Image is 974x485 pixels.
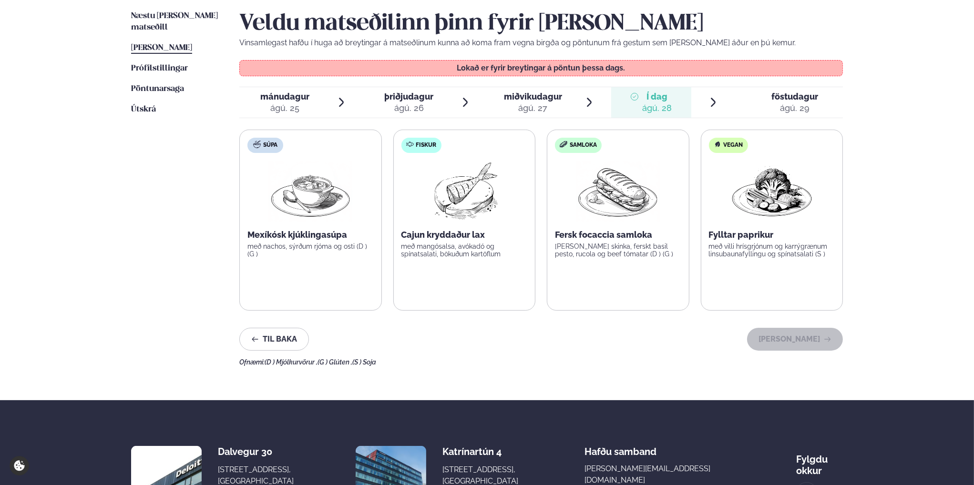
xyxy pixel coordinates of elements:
[131,63,188,74] a: Prófílstillingar
[442,446,518,457] div: Katrínartún 4
[709,242,835,258] p: með villi hrísgrjónum og karrýgrænum linsubaunafyllingu og spínatsalati (S )
[131,83,184,95] a: Pöntunarsaga
[131,64,188,72] span: Prófílstillingar
[422,161,506,222] img: Fish.png
[406,141,414,148] img: fish.svg
[265,358,318,366] span: (D ) Mjólkurvörur ,
[504,91,562,101] span: miðvikudagur
[239,37,843,49] p: Vinsamlegast hafðu í huga að breytingar á matseðlinum kunna að koma fram vegna birgða og pöntunum...
[247,242,374,258] p: með nachos, sýrðum rjóma og osti (D ) (G )
[709,229,835,241] p: Fylltar paprikur
[260,102,309,114] div: ágú. 25
[401,242,528,258] p: með mangósalsa, avókadó og spínatsalati, bökuðum kartöflum
[771,102,818,114] div: ágú. 29
[352,358,376,366] span: (S ) Soja
[642,102,672,114] div: ágú. 28
[131,12,218,31] span: Næstu [PERSON_NAME] matseðill
[239,10,843,37] h2: Veldu matseðilinn þinn fyrir [PERSON_NAME]
[724,141,743,149] span: Vegan
[10,456,29,475] a: Cookie settings
[555,242,681,258] p: [PERSON_NAME] skinka, ferskt basil pesto, rucola og beef tómatar (D ) (G )
[131,44,192,52] span: [PERSON_NAME]
[253,141,261,148] img: soup.svg
[131,42,192,54] a: [PERSON_NAME]
[318,358,352,366] span: (G ) Glúten ,
[384,91,433,101] span: þriðjudagur
[416,141,437,149] span: Fiskur
[260,91,309,101] span: mánudagur
[131,85,184,93] span: Pöntunarsaga
[504,102,562,114] div: ágú. 27
[247,229,374,241] p: Mexíkósk kjúklingasúpa
[747,328,843,351] button: [PERSON_NAME]
[560,141,567,148] img: sandwich-new-16px.svg
[268,161,352,222] img: Soup.png
[131,10,220,33] a: Næstu [PERSON_NAME] matseðill
[642,91,672,102] span: Í dag
[239,358,843,366] div: Ofnæmi:
[384,102,433,114] div: ágú. 26
[584,438,656,457] span: Hafðu samband
[714,141,721,148] img: Vegan.svg
[730,161,814,222] img: Vegan.png
[131,105,156,113] span: Útskrá
[796,446,843,476] div: Fylgdu okkur
[771,91,818,101] span: föstudagur
[401,229,528,241] p: Cajun kryddaður lax
[570,141,597,149] span: Samloka
[249,64,833,72] p: Lokað er fyrir breytingar á pöntun þessa dags.
[263,141,277,149] span: Súpa
[218,446,294,457] div: Dalvegur 30
[131,104,156,115] a: Útskrá
[555,229,681,241] p: Fersk focaccia samloka
[576,161,660,222] img: Panini.png
[239,328,309,351] button: Til baka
